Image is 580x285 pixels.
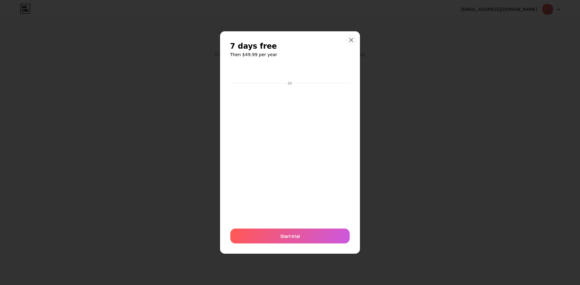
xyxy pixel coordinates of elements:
iframe: Secure payment button frame [230,64,350,79]
span: Start trial [280,233,300,239]
iframe: Secure payment input frame [229,87,351,223]
div: Or [287,81,293,86]
span: 7 days free [230,41,277,51]
h6: Then $49.99 per year [230,51,350,58]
